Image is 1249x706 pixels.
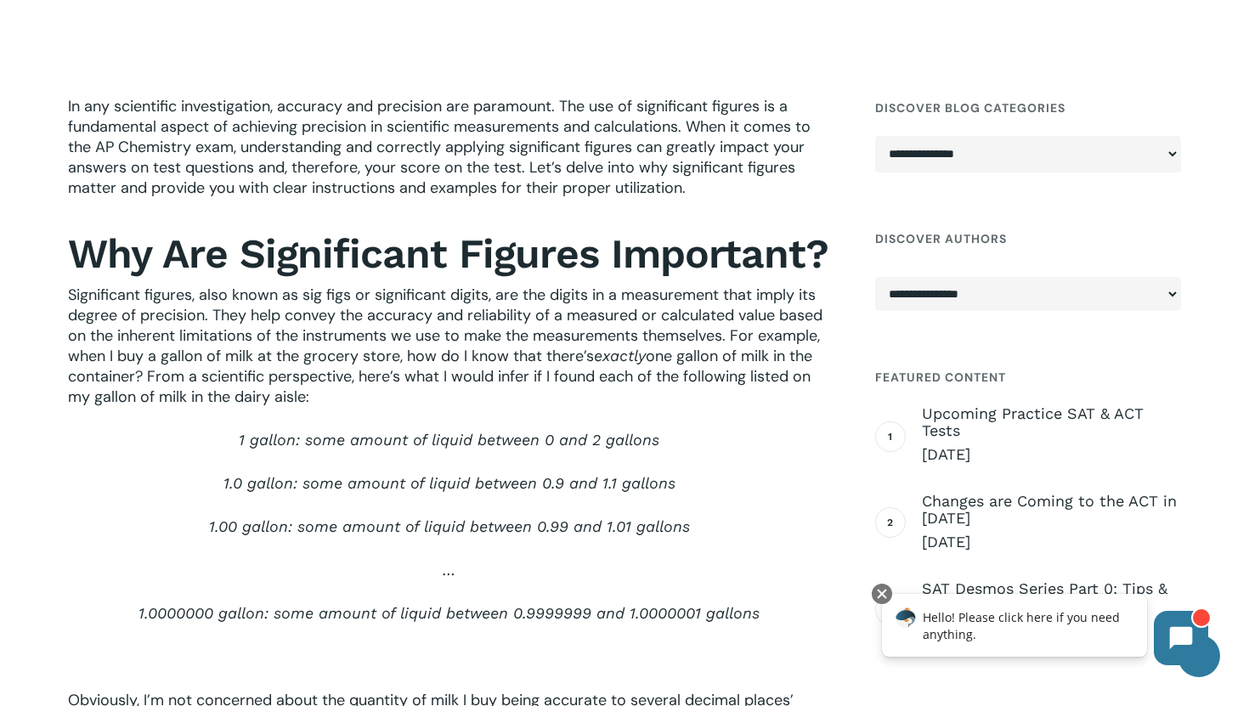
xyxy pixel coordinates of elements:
[68,285,822,366] span: Significant figures, also known as sig figs or significant digits, are the digits in a measuremen...
[922,405,1181,465] a: Upcoming Practice SAT & ACT Tests [DATE]
[68,346,812,407] span: one gallon of milk in the container? From a scientific perspective, here’s what I would infer if ...
[223,474,675,492] span: 1.0 gallon: some amount of liquid between 0.9 and 1.1 gallons
[68,229,828,278] b: Why Are Significant Figures Important?
[239,431,659,449] span: 1 gallon: some amount of liquid between 0 and 2 gallons
[138,604,760,622] span: 1.0000000 gallon: some amount of liquid between 0.9999999 and 1.0000001 gallons
[875,362,1181,393] h4: Featured Content
[922,532,1181,552] span: [DATE]
[922,493,1181,527] span: Changes are Coming to the ACT in [DATE]
[68,96,811,198] span: In any scientific investigation, accuracy and precision are paramount. The use of significant fig...
[443,561,455,579] span: …
[875,93,1181,123] h4: Discover Blog Categories
[209,517,690,535] span: 1.00 gallon: some amount of liquid between 0.99 and 1.01 gallons
[864,580,1225,682] iframe: Chatbot
[594,347,646,364] span: exactly
[922,405,1181,439] span: Upcoming Practice SAT & ACT Tests
[922,444,1181,465] span: [DATE]
[922,493,1181,552] a: Changes are Coming to the ACT in [DATE] [DATE]
[875,223,1181,254] h4: Discover Authors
